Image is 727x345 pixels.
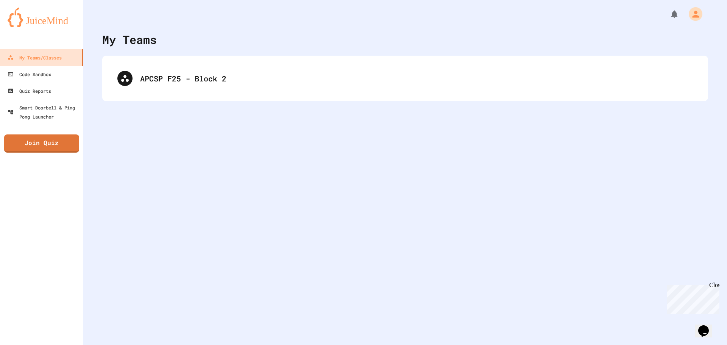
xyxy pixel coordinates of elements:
div: Chat with us now!Close [3,3,52,48]
div: Code Sandbox [8,70,51,79]
div: APCSP F25 - Block 2 [110,63,700,94]
img: logo-orange.svg [8,8,76,27]
div: Quiz Reports [8,86,51,95]
iframe: chat widget [695,315,719,337]
div: My Notifications [656,8,681,20]
div: My Teams/Classes [8,53,62,62]
div: APCSP F25 - Block 2 [140,73,693,84]
div: Smart Doorbell & Ping Pong Launcher [8,103,80,121]
div: My Teams [102,31,157,48]
div: My Account [681,5,704,23]
a: Join Quiz [4,134,79,153]
iframe: chat widget [664,282,719,314]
